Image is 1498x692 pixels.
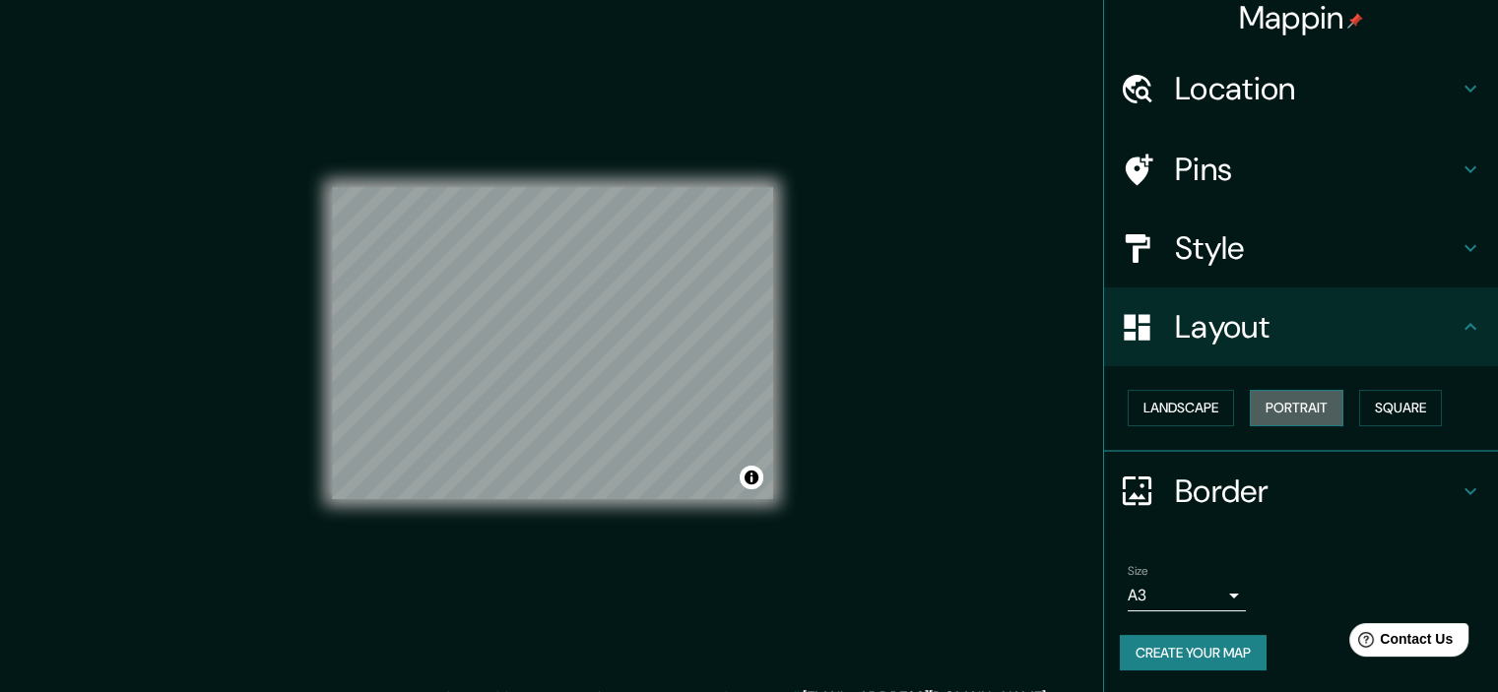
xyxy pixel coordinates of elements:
[1104,49,1498,128] div: Location
[1175,228,1459,268] h4: Style
[1104,209,1498,287] div: Style
[1359,390,1442,426] button: Square
[1128,562,1148,579] label: Size
[1175,69,1459,108] h4: Location
[1128,580,1246,611] div: A3
[1175,150,1459,189] h4: Pins
[740,466,763,489] button: Toggle attribution
[1347,13,1363,29] img: pin-icon.png
[1128,390,1234,426] button: Landscape
[1104,452,1498,531] div: Border
[1104,130,1498,209] div: Pins
[1120,635,1267,671] button: Create your map
[1250,390,1343,426] button: Portrait
[1175,472,1459,511] h4: Border
[332,187,773,499] canvas: Map
[1323,615,1476,670] iframe: Help widget launcher
[1104,287,1498,366] div: Layout
[1175,307,1459,346] h4: Layout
